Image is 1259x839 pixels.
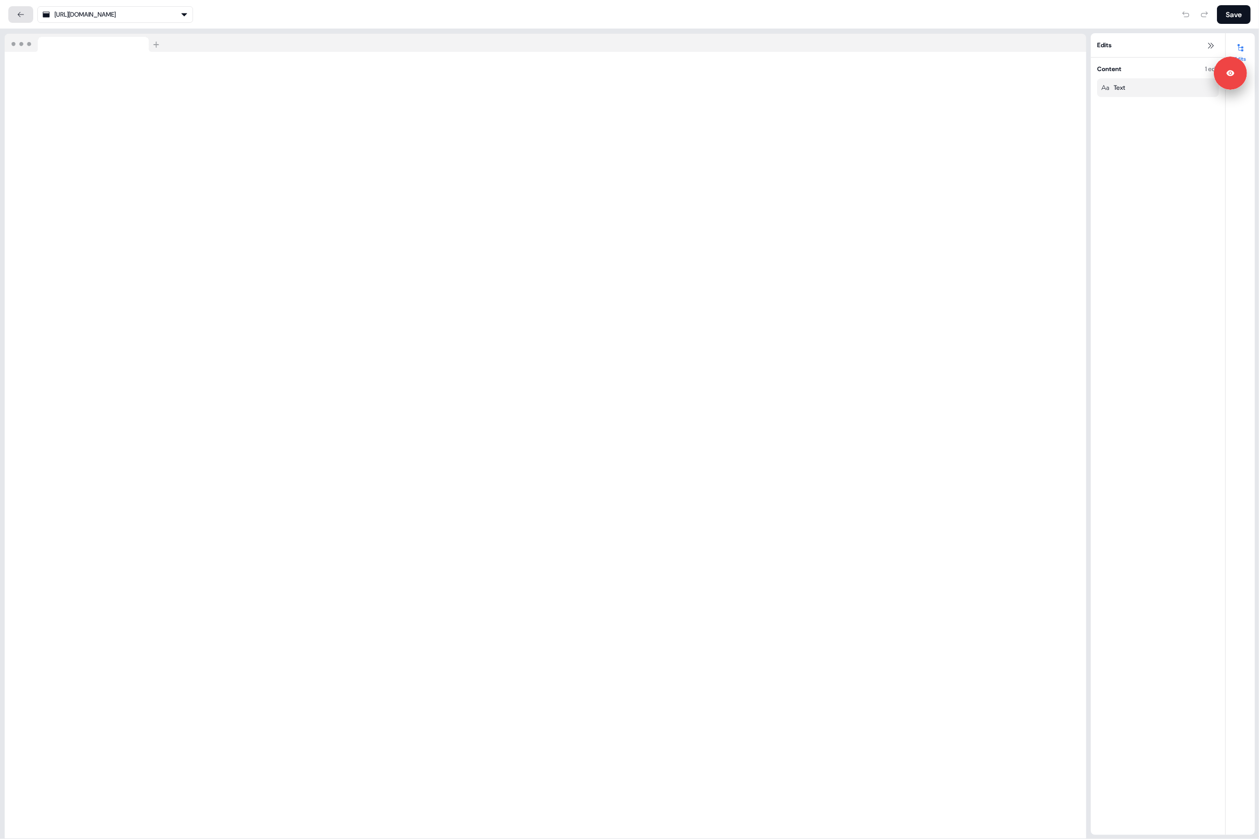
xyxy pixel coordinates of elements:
[1097,64,1121,74] div: Content
[1217,5,1251,24] button: Save
[54,9,176,20] div: [URL][DOMAIN_NAME]
[1205,64,1219,74] div: 1 edit
[5,34,164,52] img: Browser topbar
[1226,39,1255,62] button: Edits
[1114,82,1125,93] div: Text
[1097,40,1112,50] span: Edits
